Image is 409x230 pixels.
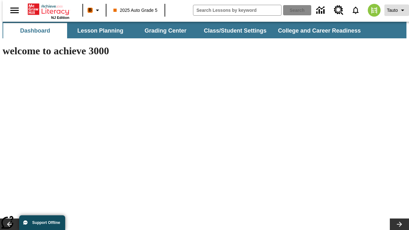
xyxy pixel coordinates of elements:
[3,23,67,38] button: Dashboard
[199,23,272,38] button: Class/Student Settings
[134,23,197,38] button: Grading Center
[384,4,409,16] button: Profile/Settings
[85,4,104,16] button: Boost Class color is orange. Change class color
[347,2,364,19] a: Notifications
[390,218,409,230] button: Lesson carousel, Next
[330,2,347,19] a: Resource Center, Will open in new tab
[51,16,69,19] span: NJ Edition
[3,45,279,57] h1: welcome to achieve 3000
[273,23,366,38] button: College and Career Readiness
[19,215,65,230] button: Support Offline
[89,6,92,14] span: B
[3,22,406,38] div: SubNavbar
[32,220,60,225] span: Support Offline
[387,7,398,14] span: Tauto
[28,2,69,19] div: Home
[68,23,132,38] button: Lesson Planning
[3,23,367,38] div: SubNavbar
[368,4,381,17] img: avatar image
[28,3,69,16] a: Home
[113,7,158,14] span: 2025 Auto Grade 5
[364,2,384,19] button: Select a new avatar
[313,2,330,19] a: Data Center
[5,1,24,20] button: Open side menu
[193,5,281,15] input: search field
